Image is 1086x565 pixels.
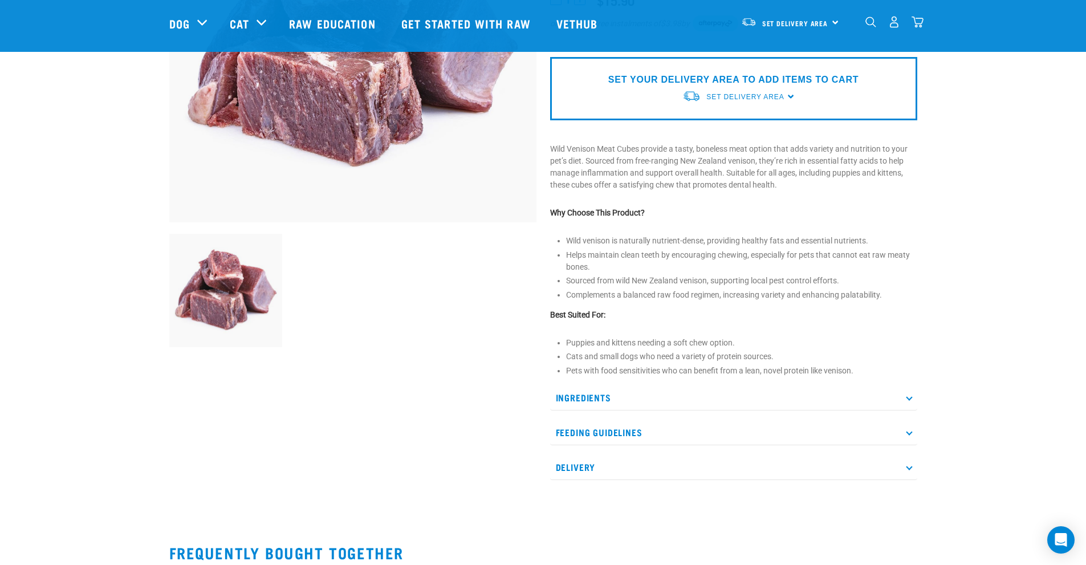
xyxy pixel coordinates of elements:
[550,310,605,319] strong: Best Suited For:
[169,15,190,32] a: Dog
[550,385,917,410] p: Ingredients
[741,17,756,27] img: van-moving.png
[390,1,545,46] a: Get started with Raw
[278,1,389,46] a: Raw Education
[550,143,917,191] p: Wild Venison Meat Cubes provide a tasty, boneless meat option that adds variety and nutrition to ...
[566,365,917,377] li: Pets with food sensitivities who can benefit from a lean, novel protein like venison.
[608,73,859,87] p: SET YOUR DELIVERY AREA TO ADD ITEMS TO CART
[865,17,876,27] img: home-icon-1@2x.png
[1047,526,1075,554] div: Open Intercom Messenger
[550,420,917,445] p: Feeding Guidelines
[230,15,249,32] a: Cat
[762,21,828,25] span: Set Delivery Area
[682,90,701,102] img: van-moving.png
[888,16,900,28] img: user.png
[566,289,917,301] li: Complements a balanced raw food regimen, increasing variety and enhancing palatability.
[169,234,283,347] img: 1181 Wild Venison Meat Cubes Boneless 01
[706,93,784,101] span: Set Delivery Area
[169,544,917,562] h2: Frequently bought together
[566,249,917,273] li: Helps maintain clean teeth by encouraging chewing, especially for pets that cannot eat raw meaty ...
[566,235,917,247] li: Wild venison is naturally nutrient-dense, providing healthy fats and essential nutrients.
[566,275,917,287] li: Sourced from wild New Zealand venison, supporting local pest control efforts.
[912,16,924,28] img: home-icon@2x.png
[550,208,645,217] strong: Why Choose This Product?
[566,351,917,363] li: Cats and small dogs who need a variety of protein sources.
[545,1,612,46] a: Vethub
[566,337,917,349] li: Puppies and kittens needing a soft chew option.
[550,454,917,480] p: Delivery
